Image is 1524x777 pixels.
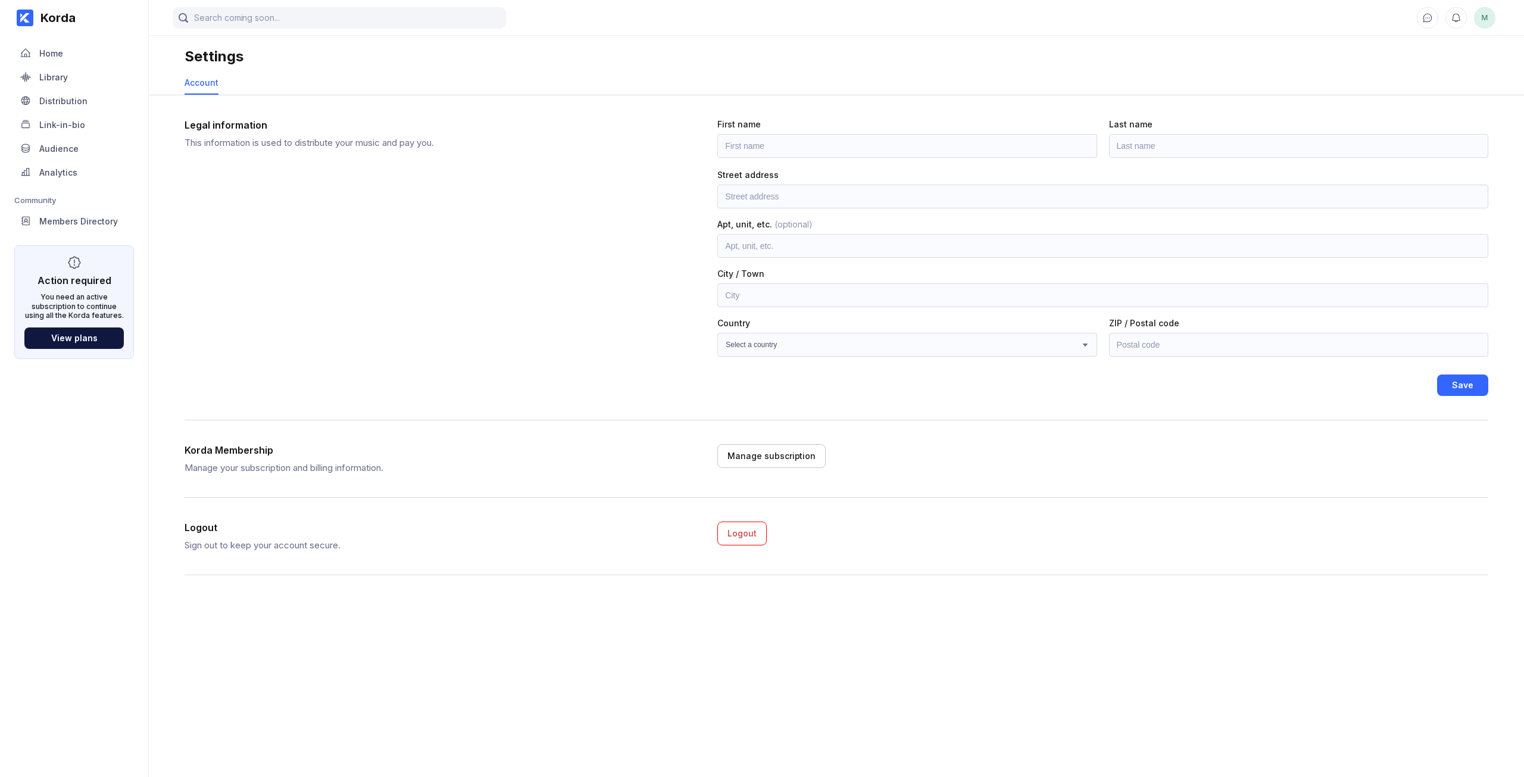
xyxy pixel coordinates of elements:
div: Members Directory [39,216,118,226]
div: View plans [51,333,98,343]
button: Logout [717,522,767,545]
div: Action required [38,274,111,286]
a: Home [14,42,134,65]
a: Library [14,65,134,89]
div: Legal information [185,119,692,131]
div: You need an active subscription to continue using all the Korda features. [24,292,124,320]
div: Logout [727,528,757,539]
div: First name [717,119,1097,129]
div: Account [185,77,218,88]
input: Street address [717,185,1488,208]
button: Save [1437,375,1488,396]
input: Apt, unit, etc. [717,234,1488,258]
button: M [1474,7,1495,29]
div: Audience [39,143,79,154]
a: Link-in-bio [14,113,134,137]
div: City / Town [717,269,1488,279]
div: Manage subscription [727,450,816,462]
div: This information is used to distribute your music and pay you. [185,137,698,148]
input: Postal code [1109,333,1488,357]
div: Korda Membership [185,444,692,456]
div: Link-in-bio [39,120,85,130]
div: Distribution [39,96,88,106]
input: City [717,283,1488,307]
input: Last name [1109,134,1488,158]
a: Members Directory [14,210,134,233]
input: First name [717,134,1097,158]
span: (optional) [772,219,813,229]
div: Community [14,195,134,205]
div: Library [39,72,68,82]
div: Analytics [39,167,77,177]
div: Settings [185,48,243,65]
div: Apt, unit, etc. [717,219,1488,229]
div: Sign out to keep your account secure. [185,539,698,551]
div: Last name [1109,119,1488,129]
div: Home [39,48,63,58]
div: Street address [717,170,1488,180]
div: Logout [185,522,692,533]
div: ZIP / Postal code [1109,318,1488,328]
a: Distribution [14,89,134,113]
button: View plans [24,327,124,349]
div: mark [1474,7,1495,29]
div: Save [1452,379,1473,391]
input: Search coming soon... [173,7,506,29]
button: Manage subscription [717,444,826,468]
a: Account [185,71,218,95]
a: Analytics [14,161,134,185]
div: Manage your subscription and billing information. [185,462,698,473]
div: Country [717,318,1097,328]
a: Audience [14,137,134,161]
div: Korda [33,11,76,25]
